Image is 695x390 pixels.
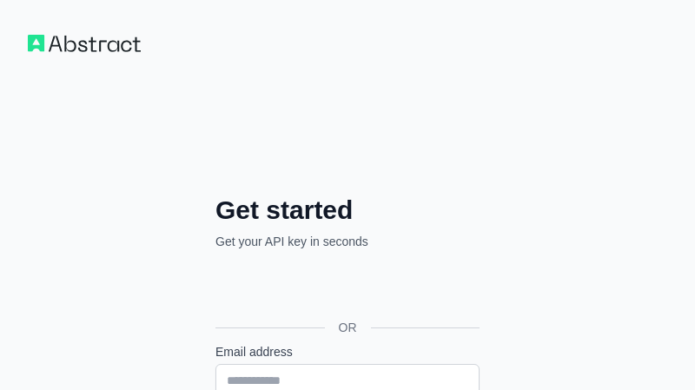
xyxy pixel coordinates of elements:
[215,195,480,226] h2: Get started
[215,343,480,360] label: Email address
[215,269,476,307] div: Sign in with Google. Opens in new tab
[207,269,485,307] iframe: Sign in with Google Button
[215,233,480,250] p: Get your API key in seconds
[325,319,371,336] span: OR
[28,35,141,52] img: Workflow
